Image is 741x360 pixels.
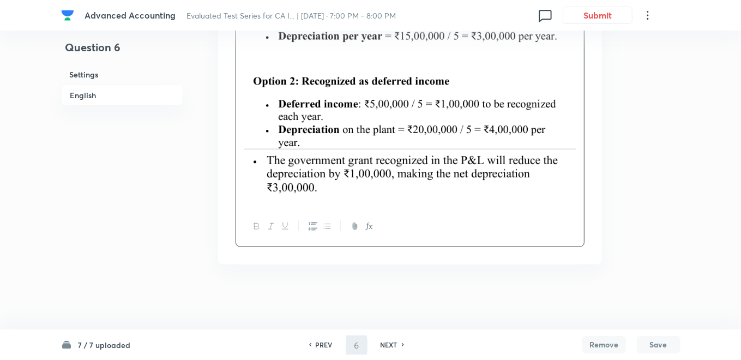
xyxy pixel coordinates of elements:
[61,9,76,22] a: Company Logo
[186,10,396,21] span: Evaluated Test Series for CA I... | [DATE] · 7:00 PM - 8:00 PM
[61,64,183,85] h6: Settings
[381,340,397,350] h6: NEXT
[316,340,333,350] h6: PREV
[61,85,183,106] h6: English
[79,339,131,351] h6: 7 / 7 uploaded
[582,336,626,353] button: Remove
[85,9,176,21] span: Advanced Accounting
[563,7,632,24] button: Submit
[637,336,680,353] button: Save
[244,153,576,197] img: 31-08-25-06:22:36-AM
[61,39,183,64] h4: Question 6
[61,9,74,22] img: Company Logo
